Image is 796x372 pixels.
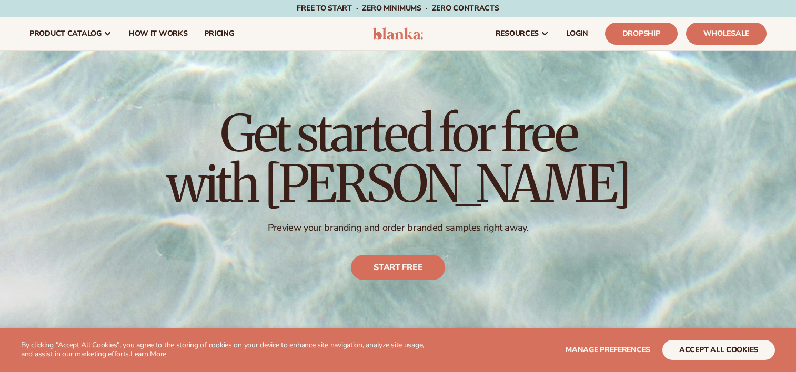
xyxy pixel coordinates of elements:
[21,341,432,359] p: By clicking "Accept All Cookies", you agree to the storing of cookies on your device to enhance s...
[351,255,445,280] a: Start free
[686,23,767,45] a: Wholesale
[605,23,678,45] a: Dropship
[204,29,234,38] span: pricing
[167,108,630,209] h1: Get started for free with [PERSON_NAME]
[496,29,539,38] span: resources
[120,17,196,50] a: How It Works
[662,340,775,360] button: accept all cookies
[297,3,499,13] span: Free to start · ZERO minimums · ZERO contracts
[167,222,630,234] p: Preview your branding and order branded samples right away.
[487,17,558,50] a: resources
[373,27,423,40] img: logo
[29,29,102,38] span: product catalog
[129,29,188,38] span: How It Works
[566,345,650,355] span: Manage preferences
[566,29,588,38] span: LOGIN
[196,17,242,50] a: pricing
[558,17,597,50] a: LOGIN
[130,349,166,359] a: Learn More
[21,17,120,50] a: product catalog
[566,340,650,360] button: Manage preferences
